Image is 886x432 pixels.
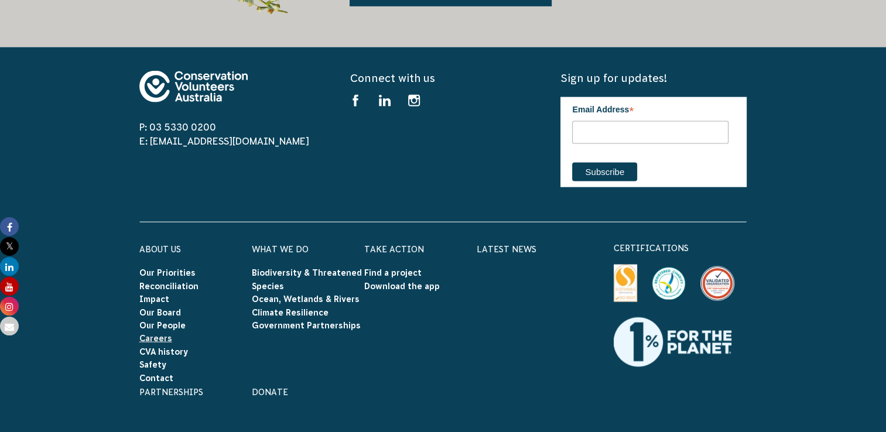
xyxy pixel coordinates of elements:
[139,347,188,356] a: CVA history
[614,241,747,255] p: certifications
[139,268,196,277] a: Our Priorities
[252,245,309,254] a: What We Do
[139,308,181,317] a: Our Board
[252,388,288,397] a: Donate
[252,321,361,330] a: Government Partnerships
[139,388,203,397] a: Partnerships
[350,71,536,85] h5: Connect with us
[572,163,637,181] input: Subscribe
[252,268,362,290] a: Biodiversity & Threatened Species
[572,97,728,119] label: Email Address
[139,122,216,132] a: P: 03 5330 0200
[364,282,440,291] a: Download the app
[252,294,360,304] a: Ocean, Wetlands & Rivers
[139,245,181,254] a: About Us
[560,71,747,85] h5: Sign up for updates!
[139,282,199,291] a: Reconciliation
[477,245,536,254] a: Latest News
[364,268,422,277] a: Find a project
[139,71,248,102] img: logo-footer.svg
[139,136,309,146] a: E: [EMAIL_ADDRESS][DOMAIN_NAME]
[364,245,424,254] a: Take Action
[139,321,186,330] a: Our People
[139,373,173,383] a: Contact
[252,308,329,317] a: Climate Resilience
[139,334,172,343] a: Careers
[139,294,169,304] a: Impact
[139,360,166,369] a: Safety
